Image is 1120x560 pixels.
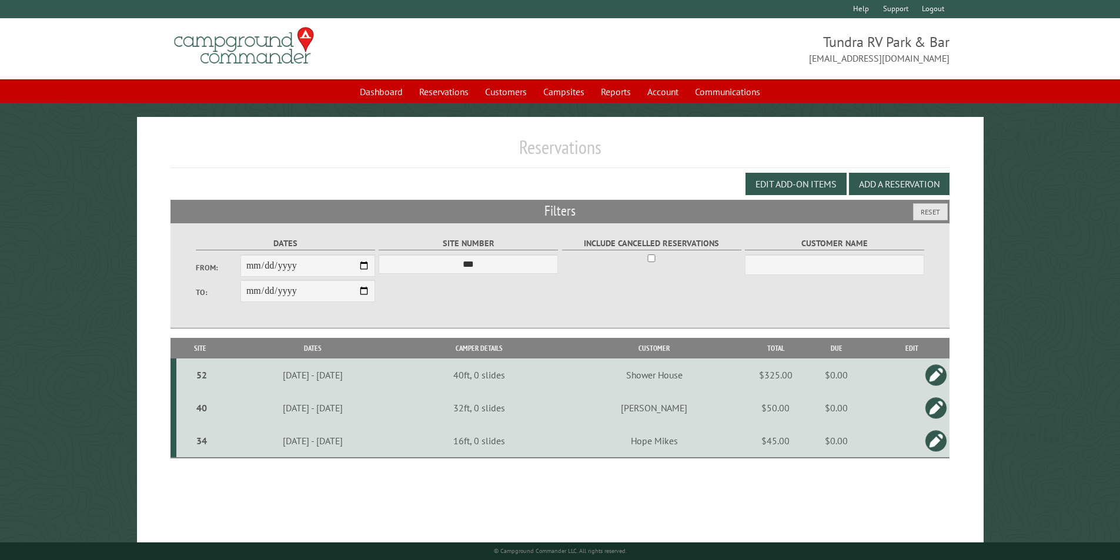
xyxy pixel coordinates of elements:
[752,358,799,391] td: $325.00
[478,81,534,103] a: Customers
[196,262,240,273] label: From:
[536,81,591,103] a: Campsites
[752,338,799,358] th: Total
[224,338,402,358] th: Dates
[913,203,948,220] button: Reset
[874,338,950,358] th: Edit
[752,391,799,424] td: $50.00
[181,369,222,381] div: 52
[196,287,240,298] label: To:
[562,237,741,250] label: Include Cancelled Reservations
[402,358,556,391] td: 40ft, 0 slides
[402,424,556,458] td: 16ft, 0 slides
[402,391,556,424] td: 32ft, 0 slides
[170,200,950,222] h2: Filters
[181,402,222,414] div: 40
[196,237,375,250] label: Dates
[412,81,476,103] a: Reservations
[556,424,752,458] td: Hope Mikes
[799,424,874,458] td: $0.00
[379,237,558,250] label: Site Number
[176,338,224,358] th: Site
[556,338,752,358] th: Customer
[799,391,874,424] td: $0.00
[752,424,799,458] td: $45.00
[226,369,400,381] div: [DATE] - [DATE]
[688,81,767,103] a: Communications
[799,358,874,391] td: $0.00
[226,435,400,447] div: [DATE] - [DATE]
[170,23,317,69] img: Campground Commander
[402,338,556,358] th: Camper Details
[640,81,686,103] a: Account
[594,81,638,103] a: Reports
[494,547,627,555] small: © Campground Commander LLC. All rights reserved.
[745,173,847,195] button: Edit Add-on Items
[745,237,924,250] label: Customer Name
[170,136,950,168] h1: Reservations
[556,358,752,391] td: Shower House
[226,402,400,414] div: [DATE] - [DATE]
[560,32,950,65] span: Tundra RV Park & Bar [EMAIL_ADDRESS][DOMAIN_NAME]
[181,435,222,447] div: 34
[799,338,874,358] th: Due
[353,81,410,103] a: Dashboard
[849,173,950,195] button: Add a Reservation
[556,391,752,424] td: [PERSON_NAME]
